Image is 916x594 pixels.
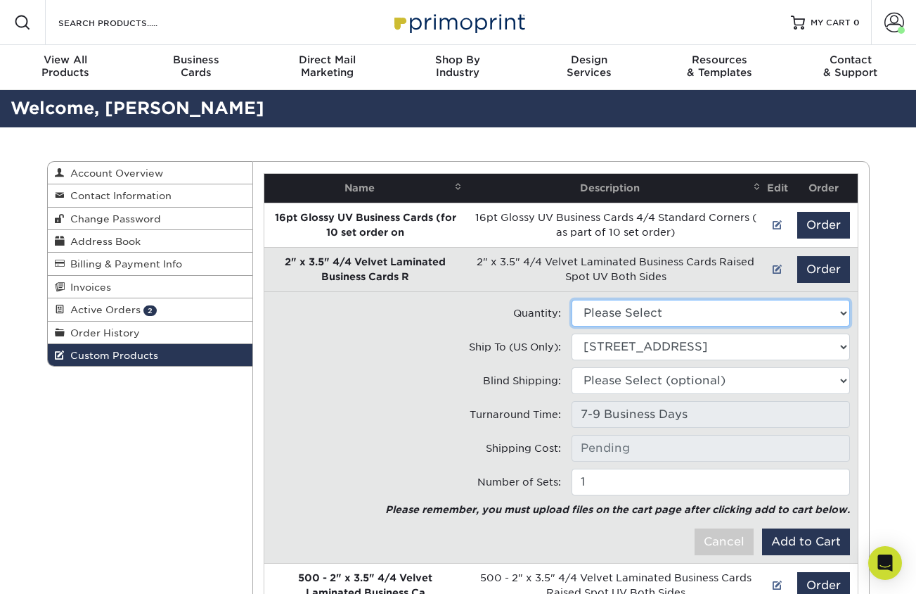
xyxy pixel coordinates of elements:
[388,7,529,37] img: Primoprint
[65,213,161,225] span: Change Password
[131,53,262,66] span: Business
[654,53,785,66] span: Resources
[466,203,765,247] td: 16pt Glossy UV Business Cards 4/4 Standard Corners ( as part of 10 set order)
[466,174,765,203] th: Description
[466,247,765,291] td: 2" x 3.5" 4/4 Velvet Laminated Business Cards Raised Spot UV Both Sides
[477,474,561,489] label: Number of Sets:
[65,236,141,247] span: Address Book
[65,327,140,339] span: Order History
[853,18,860,27] span: 0
[131,45,262,90] a: BusinessCards
[654,53,785,79] div: & Templates
[48,298,253,321] a: Active Orders 2
[262,45,392,90] a: Direct MailMarketing
[469,339,561,354] label: Ship To (US Only):
[790,174,857,203] th: Order
[524,53,654,66] span: Design
[392,53,523,79] div: Industry
[797,256,850,283] button: Order
[65,190,172,201] span: Contact Information
[48,162,253,184] a: Account Overview
[392,45,523,90] a: Shop ByIndustry
[264,174,466,203] th: Name
[654,45,785,90] a: Resources& Templates
[811,17,851,29] span: MY CART
[48,208,253,230] a: Change Password
[392,53,523,66] span: Shop By
[48,344,253,366] a: Custom Products
[524,45,654,90] a: DesignServices
[48,276,253,298] a: Invoices
[483,373,561,388] label: Blind Shipping:
[513,305,561,320] label: Quantity:
[48,230,253,253] a: Address Book
[262,53,392,66] span: Direct Mail
[785,53,916,66] span: Contact
[48,322,253,344] a: Order History
[470,407,561,422] label: Turnaround Time:
[65,168,163,179] span: Account Overview
[262,53,392,79] div: Marketing
[524,53,654,79] div: Services
[143,305,157,316] span: 2
[486,441,561,455] label: Shipping Cost:
[285,256,446,282] strong: 2" x 3.5" 4/4 Velvet Laminated Business Cards R
[762,529,850,555] button: Add to Cart
[275,212,456,238] strong: 16pt Glossy UV Business Cards (for 10 set order on
[695,529,754,555] button: Cancel
[868,546,902,580] div: Open Intercom Messenger
[48,184,253,207] a: Contact Information
[572,435,850,462] input: Pending
[48,253,253,275] a: Billing & Payment Info
[65,282,111,293] span: Invoices
[385,504,850,515] em: Please remember, you must upload files on the cart page after clicking add to cart below.
[785,45,916,90] a: Contact& Support
[65,350,158,361] span: Custom Products
[785,53,916,79] div: & Support
[797,212,850,239] button: Order
[57,14,194,31] input: SEARCH PRODUCTS.....
[65,258,182,270] span: Billing & Payment Info
[765,174,790,203] th: Edit
[131,53,262,79] div: Cards
[65,304,141,315] span: Active Orders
